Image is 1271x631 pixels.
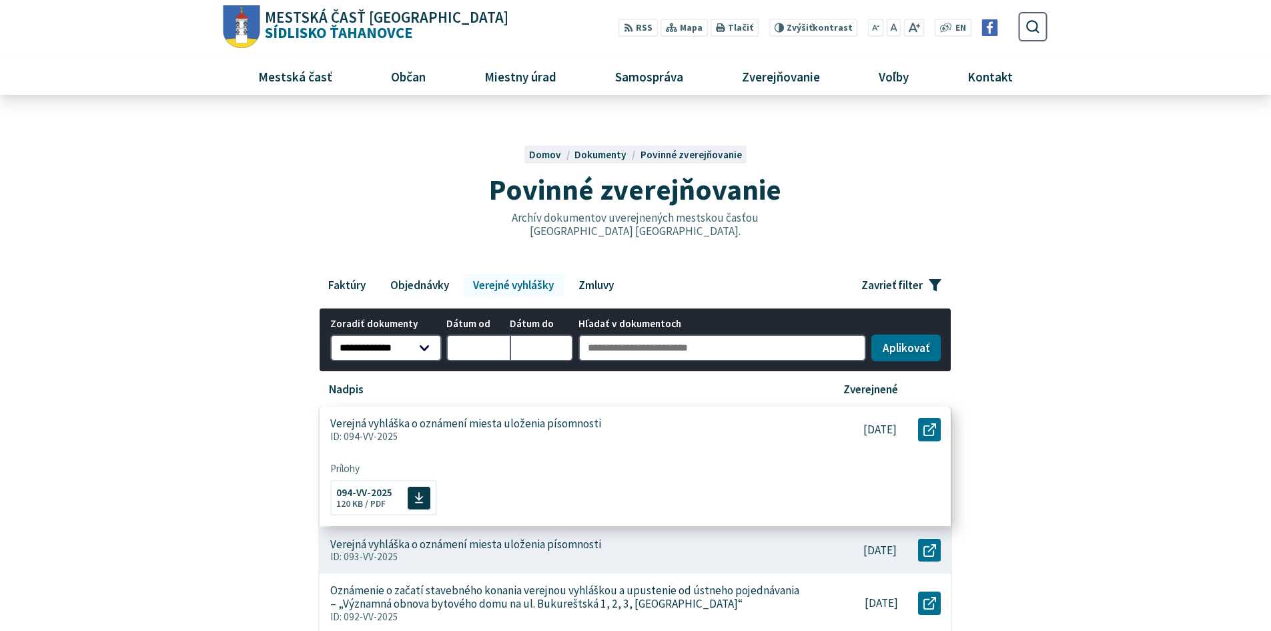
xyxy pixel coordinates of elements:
[863,423,897,437] p: [DATE]
[224,5,508,49] a: Logo Sídlisko Ťahanovce, prejsť na domovskú stránku.
[661,19,708,37] a: Mapa
[318,274,375,296] a: Faktúry
[578,319,867,330] span: Hľadať v dokumentoch
[483,211,787,238] p: Archív dokumentov uverejnených mestskou časťou [GEOGRAPHIC_DATA] [GEOGRAPHIC_DATA].
[952,21,970,35] a: EN
[680,21,703,35] span: Mapa
[224,5,260,49] img: Prejsť na domovskú stránku
[265,10,508,25] span: Mestská časť [GEOGRAPHIC_DATA]
[464,274,564,296] a: Verejné vyhlášky
[787,22,813,33] span: Zvýšiť
[843,383,898,397] p: Zverejnené
[510,335,573,361] input: Dátum do
[903,19,924,37] button: Zväčšiť veľkosť písma
[330,480,437,515] a: 094-VV-2025 120 KB / PDF
[574,148,640,161] a: Dokumenty
[874,58,914,94] span: Voľby
[253,58,337,94] span: Mestská časť
[330,431,802,443] p: ID: 094-VV-2025
[871,335,941,361] button: Aplikovať
[718,58,845,94] a: Zverejňovanie
[578,335,867,361] input: Hľadať v dokumentoch
[330,335,442,361] select: Zoradiť dokumenty
[529,148,561,161] span: Domov
[366,58,450,94] a: Občan
[260,10,509,41] span: Sídlisko Ťahanovce
[330,538,601,552] p: Verejná vyhláška o oznámení miesta uloženia písomnosti
[886,19,901,37] button: Nastaviť pôvodnú veľkosť písma
[386,58,430,94] span: Občan
[330,319,442,330] span: Zoradiť dokumenty
[591,58,708,94] a: Samospráva
[568,274,623,296] a: Zmluvy
[510,319,573,330] span: Dátum do
[787,23,853,33] span: kontrast
[963,58,1018,94] span: Kontakt
[863,544,897,558] p: [DATE]
[769,19,857,37] button: Zvýšiťkontrast
[529,148,574,161] a: Domov
[711,19,759,37] button: Tlačiť
[574,148,626,161] span: Dokumenty
[489,171,781,208] span: Povinné zverejňovanie
[330,584,803,611] p: Oznámenie o začatí stavebného konania verejnou vyhláškou a upustenie od ústneho pojednávania – „V...
[234,58,356,94] a: Mestská časť
[446,335,510,361] input: Dátum od
[380,274,458,296] a: Objednávky
[641,148,742,161] a: Povinné zverejňovanie
[851,274,952,296] button: Zavrieť filter
[330,611,803,623] p: ID: 092-VV-2025
[636,21,653,35] span: RSS
[460,58,580,94] a: Miestny úrad
[981,19,998,36] img: Prejsť na Facebook stránku
[855,58,933,94] a: Voľby
[955,21,966,35] span: EN
[618,19,658,37] a: RSS
[943,58,1037,94] a: Kontakt
[868,19,884,37] button: Zmenšiť veľkosť písma
[446,319,510,330] span: Dátum od
[728,23,753,33] span: Tlačiť
[479,58,561,94] span: Miestny úrad
[737,58,825,94] span: Zverejňovanie
[329,383,364,397] p: Nadpis
[336,498,386,509] span: 120 KB / PDF
[865,596,898,610] p: [DATE]
[330,551,802,563] p: ID: 093-VV-2025
[330,417,601,431] p: Verejná vyhláška o oznámení miesta uloženia písomnosti
[610,58,688,94] span: Samospráva
[336,487,392,497] span: 094-VV-2025
[861,278,923,292] span: Zavrieť filter
[330,463,941,475] span: Prílohy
